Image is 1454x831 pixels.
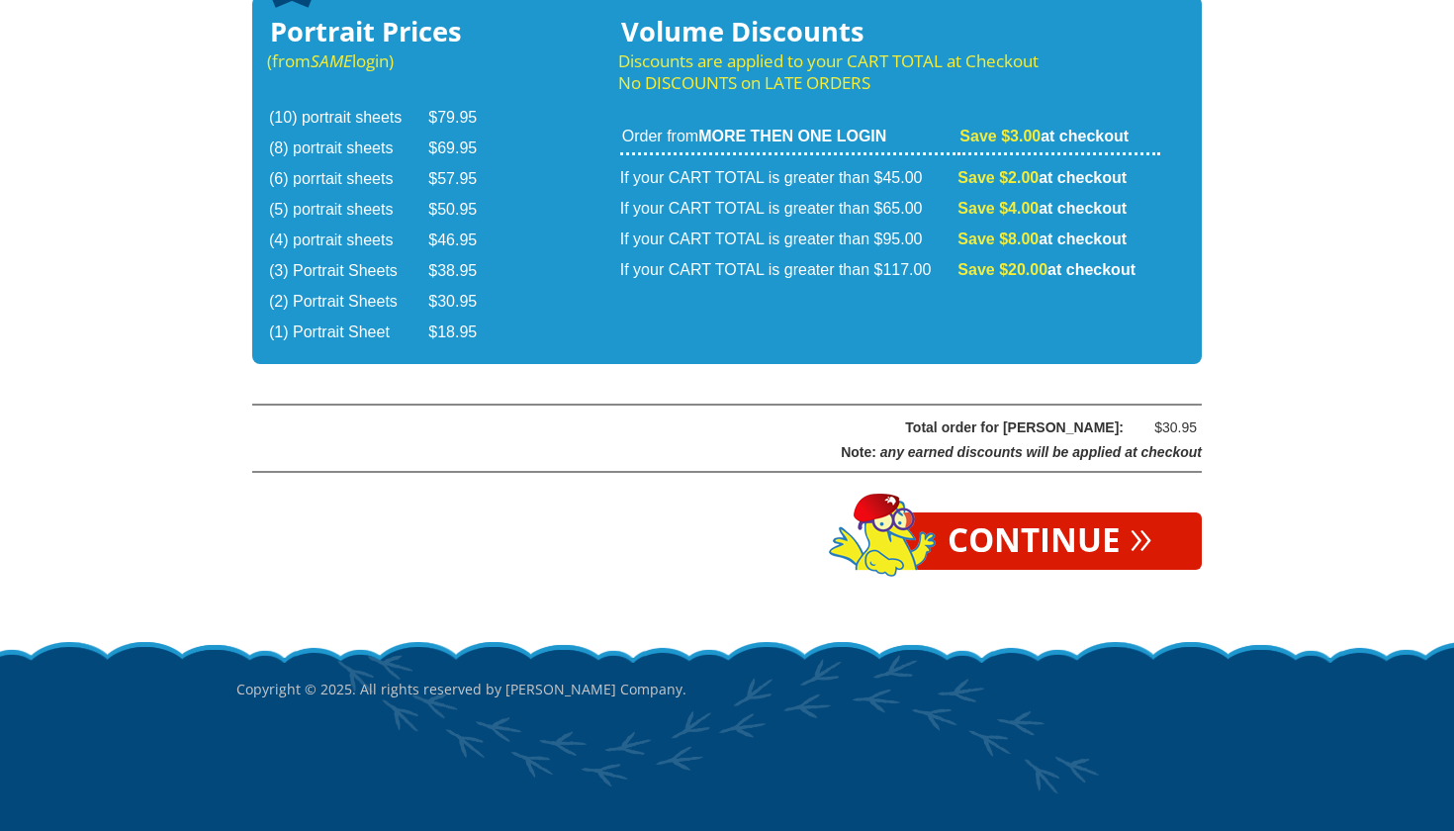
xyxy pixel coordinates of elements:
td: $79.95 [428,104,501,133]
span: Note: [841,444,876,460]
td: (3) Portrait Sheets [269,257,426,286]
strong: at checkout [957,231,1127,247]
p: Discounts are applied to your CART TOTAL at Checkout No DISCOUNTS on LATE ORDERS [618,50,1162,94]
td: $50.95 [428,196,501,225]
h3: Volume Discounts [618,21,1162,43]
div: $30.95 [1137,415,1197,440]
td: $57.95 [428,165,501,194]
td: If your CART TOTAL is greater than $45.00 [620,157,956,193]
td: If your CART TOTAL is greater than $65.00 [620,195,956,224]
span: Save $8.00 [957,231,1039,247]
td: (1) Portrait Sheet [269,319,426,347]
span: » [1130,524,1152,546]
span: any earned discounts will be applied at checkout [880,444,1202,460]
td: If your CART TOTAL is greater than $95.00 [620,226,956,254]
div: Total order for [PERSON_NAME]: [303,415,1124,440]
td: (4) portrait sheets [269,227,426,255]
strong: at checkout [957,261,1136,278]
td: (2) Portrait Sheets [269,288,426,317]
a: Continue» [898,512,1202,570]
strong: MORE THEN ONE LOGIN [698,128,886,144]
strong: at checkout [957,169,1127,186]
p: Copyright © 2025. All rights reserved by [PERSON_NAME] Company. [236,639,1218,740]
td: (8) portrait sheets [269,135,426,163]
td: Order from [620,126,956,155]
p: (from login) [267,50,503,72]
td: $69.95 [428,135,501,163]
td: (10) portrait sheets [269,104,426,133]
td: (5) portrait sheets [269,196,426,225]
span: Save $20.00 [957,261,1047,278]
h3: Portrait Prices [267,21,503,43]
td: $30.95 [428,288,501,317]
td: If your CART TOTAL is greater than $117.00 [620,256,956,285]
td: $18.95 [428,319,501,347]
td: (6) porrtait sheets [269,165,426,194]
strong: at checkout [957,200,1127,217]
span: Save $3.00 [959,128,1041,144]
span: Save $4.00 [957,200,1039,217]
span: Save $2.00 [957,169,1039,186]
td: $46.95 [428,227,501,255]
strong: at checkout [959,128,1129,144]
td: $38.95 [428,257,501,286]
em: SAME [311,49,352,72]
